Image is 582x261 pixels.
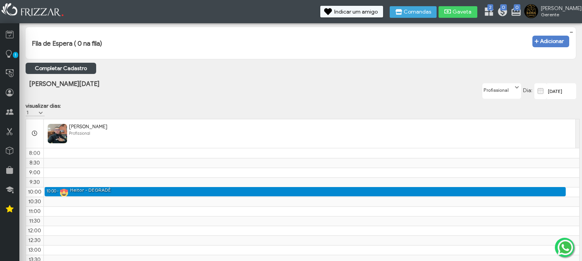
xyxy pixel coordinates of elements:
span: [PERSON_NAME] [69,124,107,129]
a: 0 [497,6,505,19]
a: 0 [511,6,518,19]
span: Gaveta [452,9,472,15]
span: 10:30 [28,198,41,205]
span: 11:30 [29,218,40,224]
span: 12:00 [28,227,41,234]
label: Profissional [483,84,514,93]
img: realizado.png [60,189,68,197]
a: [PERSON_NAME] Gerente [524,4,578,20]
span: Dia: [523,87,532,94]
span: 10:00 [28,189,41,195]
span: 9:00 [29,169,40,176]
span: Indicar um amigo [334,9,378,15]
img: FuncionarioFotoBean_get.xhtml [48,124,67,143]
span: Comandas [404,9,431,15]
input: data [547,83,576,99]
label: visualizar dias: [26,103,61,109]
span: 2 [487,4,493,10]
button: − [567,28,575,36]
span: 0 [500,4,507,10]
span: 8:30 [29,160,40,166]
span: 9:30 [29,179,40,185]
span: Profissional [69,131,90,136]
button: Comandas [390,6,437,18]
button: Adicionar [532,36,569,47]
button: Gaveta [439,6,477,18]
button: Indicar um amigo [320,6,383,17]
span: Gerente [541,12,576,17]
img: calendar-01.svg [536,86,546,96]
label: 1 [26,109,38,116]
a: 2 [484,6,491,19]
span: 12:30 [28,237,41,244]
span: [PERSON_NAME][DATE] [29,80,99,88]
span: 0 [514,4,520,10]
span: 13:00 [28,247,41,253]
span: 1 [13,52,18,58]
a: Completar Cadastro [26,63,96,74]
div: Heitor - DEGRADÊ [70,187,111,194]
span: [PERSON_NAME] [541,5,576,12]
img: whatsapp.png [556,238,575,257]
h3: Fila de Espera ( 0 na fila) [32,39,102,48]
span: 11:00 [29,208,41,215]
